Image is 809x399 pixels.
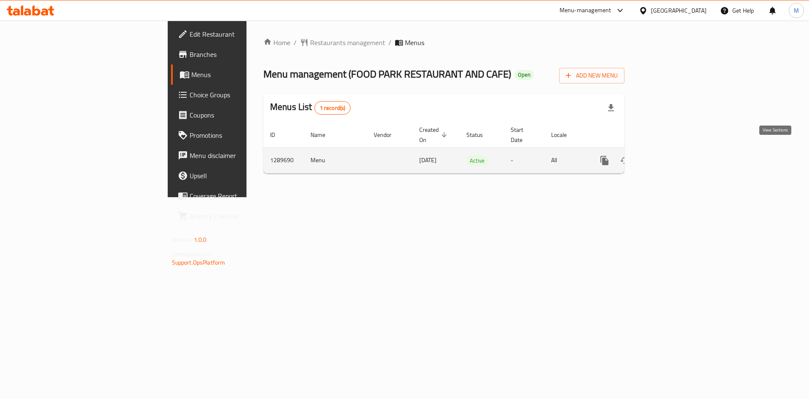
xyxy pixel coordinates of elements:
[504,147,544,173] td: -
[171,64,303,85] a: Menus
[190,130,296,140] span: Promotions
[190,191,296,201] span: Coverage Report
[311,130,336,140] span: Name
[171,206,303,226] a: Grocery Checklist
[794,6,799,15] span: M
[190,49,296,59] span: Branches
[171,125,303,145] a: Promotions
[263,37,624,48] nav: breadcrumb
[171,145,303,166] a: Menu disclaimer
[171,166,303,186] a: Upsell
[588,122,682,148] th: Actions
[419,155,437,166] span: [DATE]
[190,29,296,39] span: Edit Restaurant
[374,130,402,140] span: Vendor
[315,104,351,112] span: 1 record(s)
[560,5,611,16] div: Menu-management
[270,130,286,140] span: ID
[191,70,296,80] span: Menus
[190,90,296,100] span: Choice Groups
[190,110,296,120] span: Coupons
[514,71,534,78] span: Open
[172,234,193,245] span: Version:
[388,37,391,48] li: /
[171,44,303,64] a: Branches
[263,122,682,174] table: enhanced table
[566,70,618,81] span: Add New Menu
[514,70,534,80] div: Open
[405,37,424,48] span: Menus
[171,85,303,105] a: Choice Groups
[172,249,211,260] span: Get support on:
[190,171,296,181] span: Upsell
[551,130,578,140] span: Locale
[171,186,303,206] a: Coverage Report
[314,101,351,115] div: Total records count
[615,150,635,171] button: Change Status
[310,37,385,48] span: Restaurants management
[300,37,385,48] a: Restaurants management
[172,257,225,268] a: Support.OpsPlatform
[466,155,488,166] div: Active
[190,211,296,221] span: Grocery Checklist
[171,105,303,125] a: Coupons
[466,156,488,166] span: Active
[466,130,494,140] span: Status
[194,234,207,245] span: 1.0.0
[651,6,707,15] div: [GEOGRAPHIC_DATA]
[270,101,351,115] h2: Menus List
[511,125,534,145] span: Start Date
[171,24,303,44] a: Edit Restaurant
[190,150,296,161] span: Menu disclaimer
[559,68,624,83] button: Add New Menu
[263,64,511,83] span: Menu management ( FOOD PARK RESTAURANT AND CAFE )
[544,147,588,173] td: All
[601,98,621,118] div: Export file
[595,150,615,171] button: more
[419,125,450,145] span: Created On
[304,147,367,173] td: Menu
